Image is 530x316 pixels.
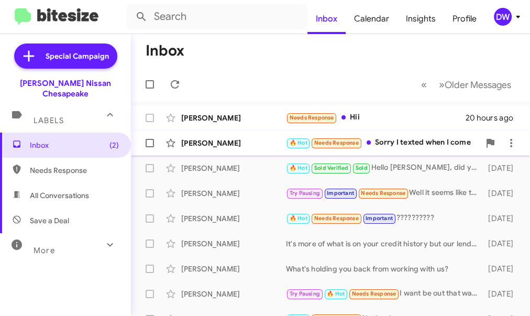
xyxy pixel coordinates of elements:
span: Important [366,215,393,222]
span: Try Pausing [290,190,320,197]
div: What's holding you back from working with us? [286,264,485,274]
span: Try Pausing [290,290,320,297]
div: [DATE] [485,213,522,224]
a: Insights [397,4,444,34]
span: Needs Response [352,290,396,297]
div: Hello [PERSON_NAME], did you still plan on coming in [DATE]? [286,162,485,174]
div: [PERSON_NAME] [181,264,286,274]
div: [PERSON_NAME] [181,289,286,299]
div: [PERSON_NAME] [181,213,286,224]
span: Older Messages [445,79,511,91]
span: » [439,78,445,91]
span: All Conversations [30,190,89,201]
div: [PERSON_NAME] [181,138,286,148]
button: DW [485,8,518,26]
span: (2) [109,140,119,150]
span: 🔥 Hot [327,290,345,297]
span: Save a Deal [30,215,69,226]
span: Important [327,190,354,197]
span: More [34,246,55,255]
div: I want be out that way until next month [286,288,485,300]
span: Sold Verified [314,165,349,171]
div: [PERSON_NAME] [181,238,286,249]
div: [DATE] [485,238,522,249]
a: Profile [444,4,485,34]
span: Needs Response [30,165,119,176]
div: [DATE] [485,163,522,173]
span: 🔥 Hot [290,139,307,146]
span: Needs Response [290,114,334,121]
div: [DATE] [485,264,522,274]
span: Needs Response [314,215,359,222]
span: 🔥 Hot [290,165,307,171]
button: Previous [415,74,433,95]
span: Sold [356,165,368,171]
span: Special Campaign [46,51,109,61]
div: [DATE] [485,188,522,199]
span: Needs Response [361,190,405,197]
a: Special Campaign [14,43,117,69]
a: Calendar [346,4,397,34]
div: Well it seems like the deal I'm trying to achieve is nearly impossible. Also I've recently change... [286,187,485,199]
div: It's more of what is on your credit history but our lenders have worked with good, bad, and so Im... [286,238,485,249]
span: 🔥 Hot [290,215,307,222]
div: DW [494,8,512,26]
span: « [421,78,427,91]
h1: Inbox [146,42,184,59]
div: 20 hours ago [465,113,522,123]
div: ?????????? [286,212,485,224]
div: Sorry I texted when I come [286,137,480,149]
div: [DATE] [485,289,522,299]
div: [PERSON_NAME] [181,188,286,199]
button: Next [433,74,517,95]
nav: Page navigation example [415,74,517,95]
div: [PERSON_NAME] [181,113,286,123]
input: Search [127,4,307,29]
span: Inbox [30,140,119,150]
div: Hii [286,112,465,124]
a: Inbox [307,4,346,34]
span: Needs Response [314,139,359,146]
div: [PERSON_NAME] [181,163,286,173]
span: Labels [34,116,64,125]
